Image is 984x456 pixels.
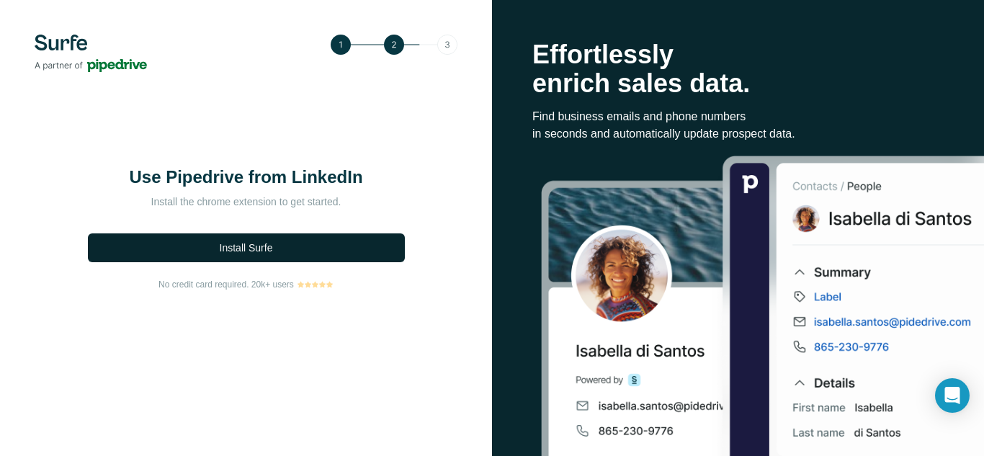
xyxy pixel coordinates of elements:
img: Surfe's logo [35,35,147,72]
p: Effortlessly [532,40,944,69]
span: Install Surfe [220,241,273,255]
img: Step 2 [331,35,457,55]
span: No credit card required. 20k+ users [158,278,294,291]
h1: Use Pipedrive from LinkedIn [102,166,390,189]
img: Surfe Stock Photo - Selling good vibes [541,154,984,456]
p: in seconds and automatically update prospect data. [532,125,944,143]
div: Open Intercom Messenger [935,378,970,413]
p: Install the chrome extension to get started. [102,195,390,209]
button: Install Surfe [88,233,405,262]
p: enrich sales data. [532,69,944,98]
p: Find business emails and phone numbers [532,108,944,125]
